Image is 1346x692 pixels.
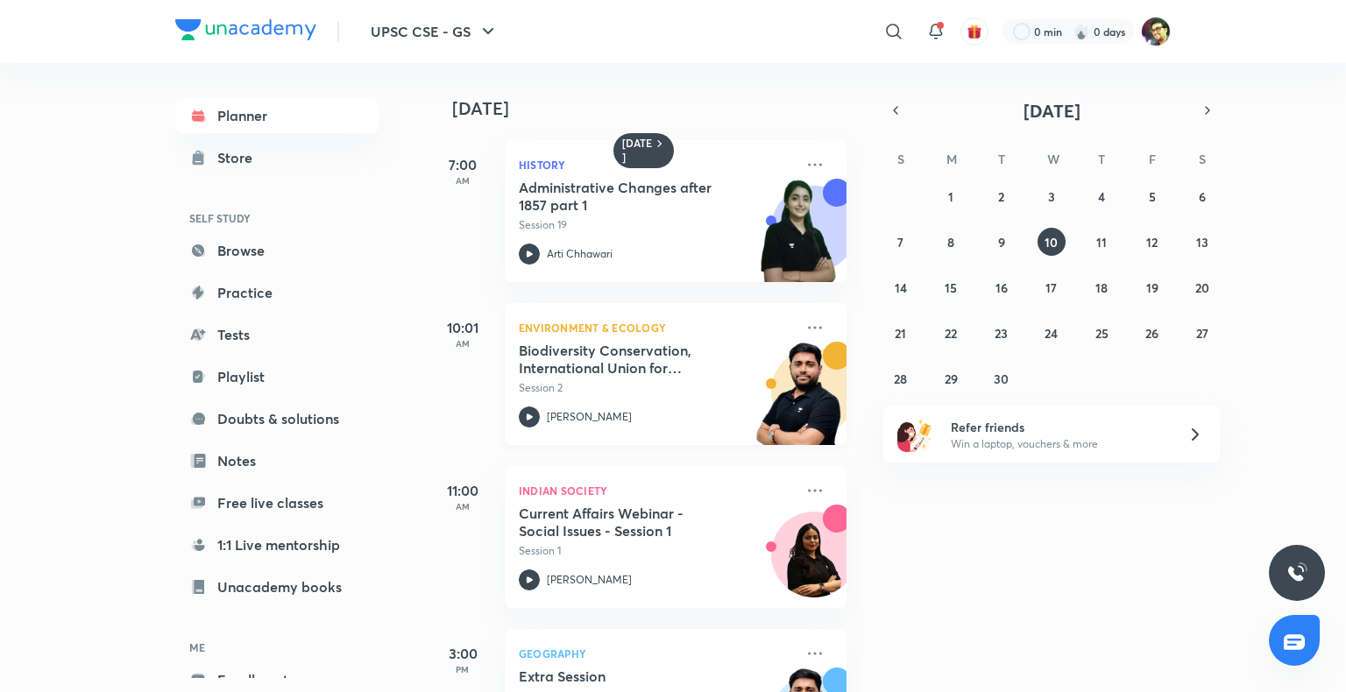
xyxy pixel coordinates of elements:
[1038,228,1066,256] button: September 10, 2025
[1098,151,1105,167] abbr: Thursday
[217,147,263,168] div: Store
[750,179,847,300] img: unacademy
[1073,23,1090,40] img: streak
[988,273,1016,301] button: September 16, 2025
[1188,228,1216,256] button: September 13, 2025
[887,273,915,301] button: September 14, 2025
[988,182,1016,210] button: September 2, 2025
[1087,228,1116,256] button: September 11, 2025
[750,342,847,463] img: unacademy
[1098,188,1105,205] abbr: September 4, 2025
[1286,562,1307,583] img: ttu
[960,18,988,46] button: avatar
[428,175,498,186] p: AM
[519,179,737,214] h5: Administrative Changes after 1857 part 1
[175,527,379,562] a: 1:1 Live mentorship
[908,98,1195,123] button: [DATE]
[951,418,1166,436] h6: Refer friends
[1038,319,1066,347] button: September 24, 2025
[519,667,737,685] h5: Extra Session
[519,317,794,338] p: Environment & Ecology
[175,140,379,175] a: Store
[175,98,379,133] a: Planner
[175,233,379,268] a: Browse
[1138,182,1166,210] button: September 5, 2025
[1087,273,1116,301] button: September 18, 2025
[1145,325,1158,342] abbr: September 26, 2025
[519,505,737,540] h5: Current Affairs Webinar - Social Issues - Session 1
[1146,234,1158,251] abbr: September 12, 2025
[175,203,379,233] h6: SELF STUDY
[1045,234,1058,251] abbr: September 10, 2025
[1146,279,1158,296] abbr: September 19, 2025
[519,643,794,664] p: Geography
[1141,17,1171,46] img: Mukesh Kumar Shahi
[428,501,498,512] p: AM
[937,182,965,210] button: September 1, 2025
[998,188,1004,205] abbr: September 2, 2025
[519,342,737,377] h5: Biodiversity Conservation, International Union for Conservation of Nature Red List & Project Tiger
[897,151,904,167] abbr: Sunday
[946,151,957,167] abbr: Monday
[175,632,379,662] h6: ME
[998,234,1005,251] abbr: September 9, 2025
[945,325,957,342] abbr: September 22, 2025
[1038,182,1066,210] button: September 3, 2025
[948,188,953,205] abbr: September 1, 2025
[1087,319,1116,347] button: September 25, 2025
[175,569,379,604] a: Unacademy books
[175,317,379,352] a: Tests
[1047,151,1059,167] abbr: Wednesday
[1188,319,1216,347] button: September 27, 2025
[428,154,498,175] h5: 7:00
[175,275,379,310] a: Practice
[988,319,1016,347] button: September 23, 2025
[1045,325,1058,342] abbr: September 24, 2025
[452,98,864,119] h4: [DATE]
[897,417,932,452] img: referral
[887,228,915,256] button: September 7, 2025
[1188,273,1216,301] button: September 20, 2025
[1095,325,1109,342] abbr: September 25, 2025
[1096,234,1107,251] abbr: September 11, 2025
[1196,234,1208,251] abbr: September 13, 2025
[547,572,632,588] p: [PERSON_NAME]
[895,279,907,296] abbr: September 14, 2025
[1196,325,1208,342] abbr: September 27, 2025
[1138,273,1166,301] button: September 19, 2025
[951,436,1166,452] p: Win a laptop, vouchers & more
[1199,188,1206,205] abbr: September 6, 2025
[360,14,509,49] button: UPSC CSE - GS
[937,228,965,256] button: September 8, 2025
[947,234,954,251] abbr: September 8, 2025
[945,279,957,296] abbr: September 15, 2025
[967,24,982,39] img: avatar
[988,228,1016,256] button: September 9, 2025
[894,371,907,387] abbr: September 28, 2025
[1188,182,1216,210] button: September 6, 2025
[1038,273,1066,301] button: September 17, 2025
[887,319,915,347] button: September 21, 2025
[175,401,379,436] a: Doubts & solutions
[175,443,379,478] a: Notes
[1149,188,1156,205] abbr: September 5, 2025
[937,364,965,392] button: September 29, 2025
[995,325,1008,342] abbr: September 23, 2025
[772,521,856,605] img: Avatar
[897,234,903,251] abbr: September 7, 2025
[1045,279,1057,296] abbr: September 17, 2025
[937,273,965,301] button: September 15, 2025
[1095,279,1108,296] abbr: September 18, 2025
[937,319,965,347] button: September 22, 2025
[998,151,1005,167] abbr: Tuesday
[428,643,498,664] h5: 3:00
[1138,319,1166,347] button: September 26, 2025
[622,137,653,165] h6: [DATE]
[519,380,794,396] p: Session 2
[995,279,1008,296] abbr: September 16, 2025
[175,19,316,45] a: Company Logo
[1199,151,1206,167] abbr: Saturday
[1138,228,1166,256] button: September 12, 2025
[945,371,958,387] abbr: September 29, 2025
[895,325,906,342] abbr: September 21, 2025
